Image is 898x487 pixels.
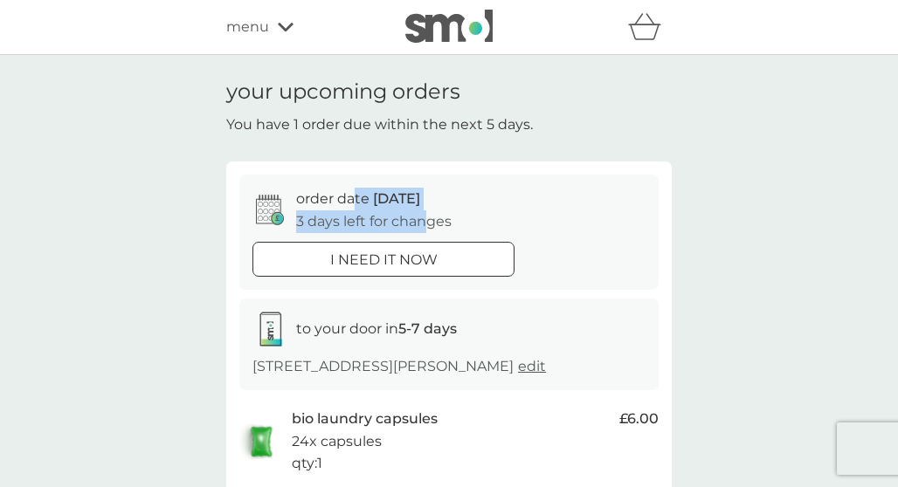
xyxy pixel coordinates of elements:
p: qty : 1 [292,452,322,475]
p: bio laundry capsules [292,408,438,430]
div: basket [628,10,672,45]
h1: your upcoming orders [226,79,460,105]
strong: 5-7 days [398,320,457,337]
img: smol [405,10,493,43]
p: 24x capsules [292,430,382,453]
a: edit [518,358,546,374]
button: i need it now [252,242,515,277]
p: You have 1 order due within the next 5 days. [226,113,533,136]
p: [STREET_ADDRESS][PERSON_NAME] [252,355,546,378]
span: menu [226,16,269,38]
span: [DATE] [373,190,420,207]
p: order date [296,188,420,210]
p: i need it now [330,249,438,271]
span: £6.00 [619,408,659,430]
p: 3 days left for changes [296,210,452,233]
span: to your door in [296,320,457,337]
